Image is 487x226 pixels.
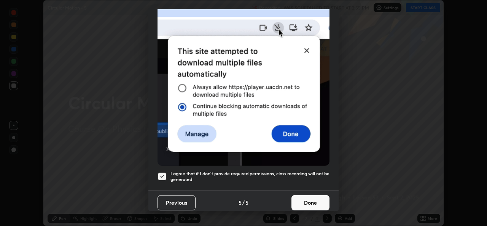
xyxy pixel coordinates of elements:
[291,195,329,210] button: Done
[170,171,329,183] h5: I agree that if I don't provide required permissions, class recording will not be generated
[245,199,248,207] h4: 5
[239,199,242,207] h4: 5
[242,199,245,207] h4: /
[158,195,196,210] button: Previous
